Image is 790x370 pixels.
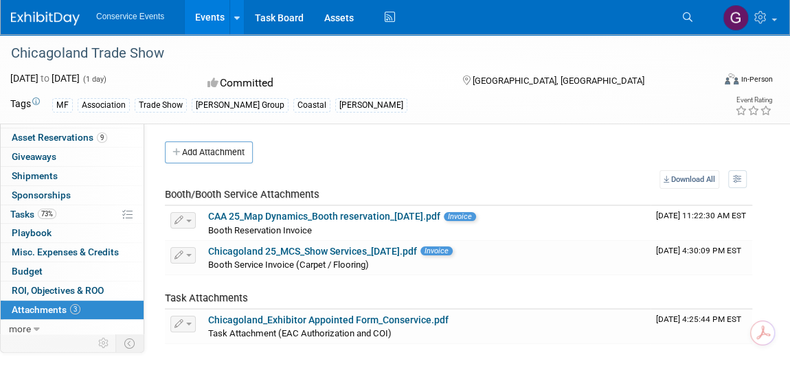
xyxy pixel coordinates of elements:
[78,98,130,113] div: Association
[420,246,453,255] span: Invoice
[12,189,71,200] span: Sponsorships
[12,304,80,315] span: Attachments
[165,188,319,200] span: Booth/Booth Service Attachments
[1,128,144,147] a: Asset Reservations9
[208,225,312,235] span: Booth Reservation Invoice
[192,98,289,113] div: [PERSON_NAME] Group
[651,241,752,275] td: Upload Timestamp
[656,246,741,255] span: Upload Timestamp
[96,12,164,21] span: Conservice Events
[1,281,144,300] a: ROI, Objectives & ROO
[38,209,56,219] span: 73%
[473,76,644,86] span: [GEOGRAPHIC_DATA], [GEOGRAPHIC_DATA]
[92,334,116,352] td: Personalize Event Tab Strip
[203,71,440,95] div: Committed
[656,314,741,324] span: Upload Timestamp
[723,5,749,31] img: Gayle Reese
[651,206,752,240] td: Upload Timestamp
[208,211,440,222] a: CAA 25_Map Dynamics_Booth reservation_[DATE].pdf
[735,97,772,104] div: Event Rating
[12,132,107,143] span: Asset Reservations
[656,211,746,220] span: Upload Timestamp
[1,205,144,224] a: Tasks73%
[659,170,719,189] a: Download All
[12,227,52,238] span: Playbook
[38,73,52,84] span: to
[82,75,106,84] span: (1 day)
[135,98,187,113] div: Trade Show
[165,292,248,304] span: Task Attachments
[10,209,56,220] span: Tasks
[10,73,80,84] span: [DATE] [DATE]
[1,243,144,262] a: Misc. Expenses & Credits
[9,323,31,334] span: more
[70,304,80,314] span: 3
[1,224,144,242] a: Playbook
[1,262,144,281] a: Budget
[11,12,80,25] img: ExhibitDay
[208,259,369,270] span: Booth Service Invoice (Carpet / Flooring)
[208,328,392,338] span: Task Attachment (EAC Authorization and COI)
[6,41,698,66] div: Chicagoland Trade Show
[655,71,774,92] div: Event Format
[1,148,144,166] a: Giveaways
[12,285,104,296] span: ROI, Objectives & ROO
[651,310,752,344] td: Upload Timestamp
[116,334,144,352] td: Toggle Event Tabs
[52,98,73,113] div: MF
[741,74,773,84] div: In-Person
[293,98,330,113] div: Coastal
[725,73,738,84] img: Format-Inperson.png
[12,246,119,257] span: Misc. Expenses & Credits
[12,266,43,277] span: Budget
[165,141,253,163] button: Add Attachment
[335,98,407,113] div: [PERSON_NAME]
[208,246,417,257] a: Chicagoland 25_MCS_Show Services_[DATE].pdf
[12,170,58,181] span: Shipments
[1,186,144,205] a: Sponsorships
[1,320,144,338] a: more
[1,301,144,319] a: Attachments3
[10,97,40,113] td: Tags
[444,212,476,221] span: Invoice
[1,167,144,185] a: Shipments
[12,151,56,162] span: Giveaways
[97,132,107,143] span: 9
[208,314,449,325] a: Chicagoland_Exhibitor Appointed Form_Conservice.pdf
